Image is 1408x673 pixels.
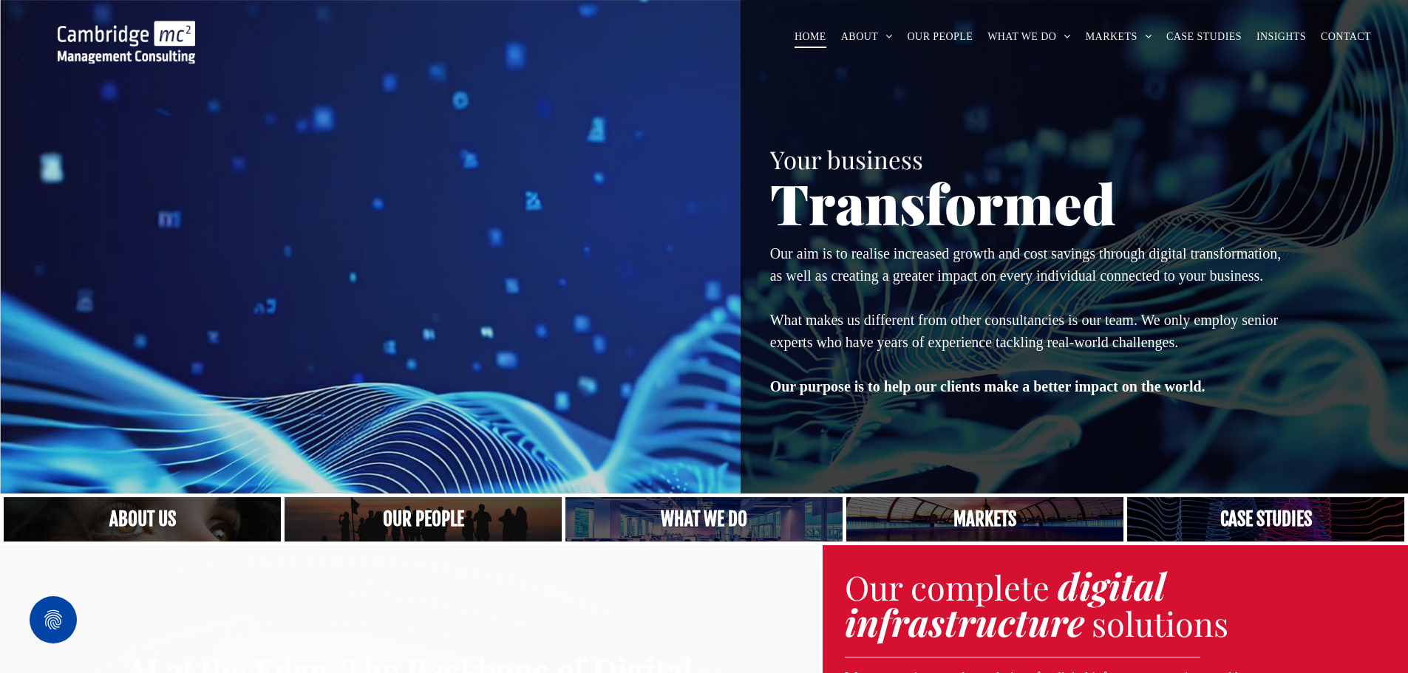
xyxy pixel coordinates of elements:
[770,143,923,175] span: Your business
[285,497,562,542] a: A crowd in silhouette at sunset, on a rise or lookout point
[1313,25,1378,48] a: CONTACT
[770,165,1116,239] span: Transformed
[845,564,1050,609] span: Our complete
[900,25,981,48] a: OUR PEOPLE
[770,245,1282,284] span: Our aim is to realise increased growth and cost savings through digital transformation, as well a...
[787,25,834,48] a: HOME
[770,378,1205,394] strong: Our purpose is to help our clients make a better impact on the world.
[770,312,1278,350] span: What makes us different from other consultancies is our team. We only employ senior experts who h...
[1159,25,1249,48] a: CASE STUDIES
[58,21,195,64] img: Go to Homepage
[1058,561,1166,610] strong: digital
[1249,25,1313,48] a: INSIGHTS
[4,497,281,542] a: Close up of woman's face, centered on her eyes
[1092,601,1228,645] span: solutions
[834,25,900,48] a: ABOUT
[845,597,1084,646] strong: infrastructure
[980,25,1078,48] a: WHAT WE DO
[565,497,843,542] a: A yoga teacher lifting his whole body off the ground in the peacock pose
[1078,25,1159,48] a: MARKETS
